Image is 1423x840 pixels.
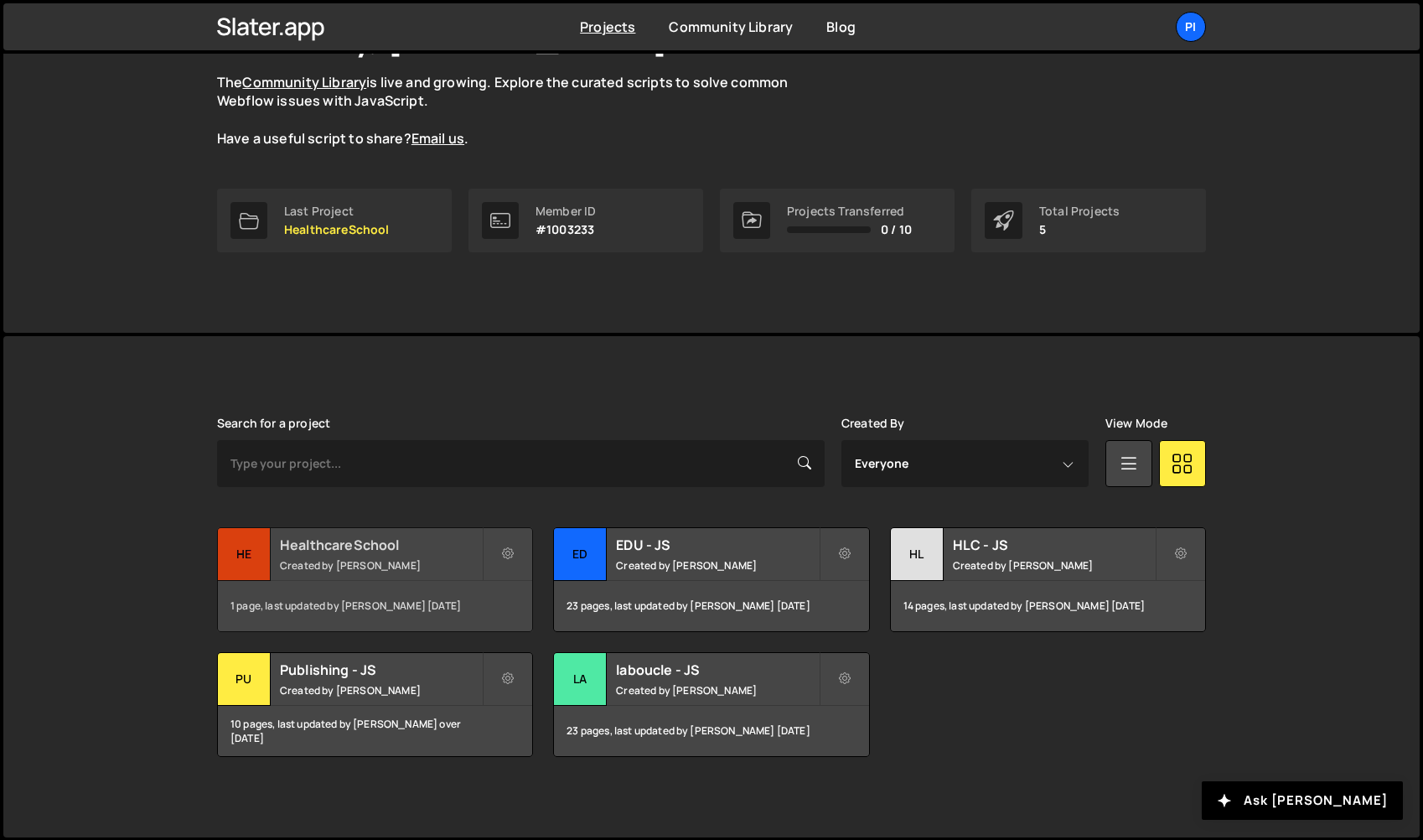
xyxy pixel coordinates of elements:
[616,558,818,573] small: Created by [PERSON_NAME]
[280,536,482,554] h2: HealthcareSchool
[1039,223,1120,236] p: 5
[217,189,452,252] a: Last Project HealthcareSchool
[280,558,482,573] small: Created by [PERSON_NAME]
[554,528,607,581] div: ED
[284,205,390,218] div: Last Project
[218,528,271,581] div: He
[218,653,271,706] div: Pu
[217,652,533,757] a: Pu Publishing - JS Created by [PERSON_NAME] 10 pages, last updated by [PERSON_NAME] over [DATE]
[411,129,464,148] a: Email us
[616,536,818,554] h2: EDU - JS
[536,223,596,236] p: #1003233
[554,581,868,631] div: 23 pages, last updated by [PERSON_NAME] [DATE]
[669,18,793,36] a: Community Library
[536,205,596,218] div: Member ID
[553,527,869,632] a: ED EDU - JS Created by [PERSON_NAME] 23 pages, last updated by [PERSON_NAME] [DATE]
[217,527,533,632] a: He HealthcareSchool Created by [PERSON_NAME] 1 page, last updated by [PERSON_NAME] [DATE]
[881,223,912,236] span: 0 / 10
[787,205,912,218] div: Projects Transferred
[1176,12,1206,42] a: Pi
[280,683,482,697] small: Created by [PERSON_NAME]
[1039,205,1120,218] div: Total Projects
[616,661,818,679] h2: laboucle - JS
[217,440,825,487] input: Type your project...
[616,683,818,697] small: Created by [PERSON_NAME]
[217,73,820,148] p: The is live and growing. Explore the curated scripts to solve common Webflow issues with JavaScri...
[580,18,635,36] a: Projects
[841,417,905,430] label: Created By
[1105,417,1167,430] label: View Mode
[891,528,944,581] div: HL
[284,223,390,236] p: HealthcareSchool
[891,581,1205,631] div: 14 pages, last updated by [PERSON_NAME] [DATE]
[826,18,856,36] a: Blog
[217,417,330,430] label: Search for a project
[553,652,869,757] a: la laboucle - JS Created by [PERSON_NAME] 23 pages, last updated by [PERSON_NAME] [DATE]
[554,706,868,756] div: 23 pages, last updated by [PERSON_NAME] [DATE]
[953,536,1155,554] h2: HLC - JS
[218,581,532,631] div: 1 page, last updated by [PERSON_NAME] [DATE]
[890,527,1206,632] a: HL HLC - JS Created by [PERSON_NAME] 14 pages, last updated by [PERSON_NAME] [DATE]
[280,661,482,679] h2: Publishing - JS
[1202,781,1403,820] button: Ask [PERSON_NAME]
[953,558,1155,573] small: Created by [PERSON_NAME]
[218,706,532,756] div: 10 pages, last updated by [PERSON_NAME] over [DATE]
[242,73,366,91] a: Community Library
[554,653,607,706] div: la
